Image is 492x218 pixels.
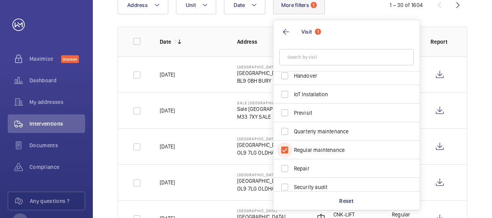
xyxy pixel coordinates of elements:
[237,100,298,105] p: Sale [GEOGRAPHIC_DATA]
[389,1,423,9] div: 1 – 30 of 1604
[186,2,196,8] span: Unit
[237,172,287,177] p: [GEOGRAPHIC_DATA]
[294,183,400,191] span: Security audit
[237,208,292,213] p: [GEOGRAPHIC_DATA]
[315,29,321,35] span: 1
[339,197,354,205] p: Reset
[30,197,85,205] span: Any questions ?
[237,149,287,157] p: OL9 7LG OLDHAM
[294,146,400,154] span: Regular maintenance
[160,71,175,78] p: [DATE]
[237,177,287,185] p: [GEOGRAPHIC_DATA],
[237,185,287,192] p: OL9 7LG OLDHAM
[29,55,61,63] span: Maximize
[294,109,400,117] span: Previsit
[294,165,400,172] span: Repair
[127,2,148,8] span: Address
[29,98,85,106] span: My addresses
[29,77,85,84] span: Dashboard
[237,38,302,46] p: Address
[160,38,171,46] p: Date
[311,2,317,8] span: 1
[29,141,85,149] span: Documents
[29,163,85,171] span: Compliance
[273,20,420,43] button: Visit1
[237,141,287,149] p: [GEOGRAPHIC_DATA],
[237,136,287,141] p: [GEOGRAPHIC_DATA]
[61,55,79,63] span: Discover
[237,69,287,77] p: [GEOGRAPHIC_DATA],
[294,90,400,98] span: IoT Installation
[160,107,175,114] p: [DATE]
[294,128,400,135] span: Quarterly maintenance
[237,77,287,85] p: BL9 0BH BURY
[237,105,298,113] p: Sale [GEOGRAPHIC_DATA],
[294,72,400,80] span: Handover
[237,113,298,121] p: M33 7XY SALE
[281,2,309,8] span: More filters
[234,2,245,8] span: Date
[237,65,287,69] p: [GEOGRAPHIC_DATA]
[160,179,175,186] p: [DATE]
[279,49,414,65] input: Search by visit
[430,38,451,46] p: Report
[29,120,85,128] span: Interventions
[301,29,312,35] span: Visit
[160,143,175,150] p: [DATE]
